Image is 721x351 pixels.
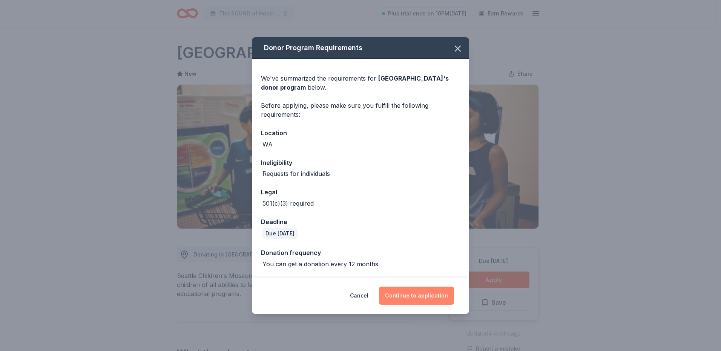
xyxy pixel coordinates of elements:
[261,101,460,119] div: Before applying, please make sure you fulfill the following requirements:
[252,37,469,59] div: Donor Program Requirements
[261,158,460,168] div: Ineligibility
[261,217,460,227] div: Deadline
[262,199,314,208] div: 501(c)(3) required
[261,187,460,197] div: Legal
[262,259,380,269] div: You can get a donation every 12 months.
[262,169,330,178] div: Requests for individuals
[262,140,273,149] div: WA
[262,228,298,239] div: Due [DATE]
[261,248,460,258] div: Donation frequency
[261,128,460,138] div: Location
[350,287,368,305] button: Cancel
[379,287,454,305] button: Continue to application
[261,74,460,92] div: We've summarized the requirements for below.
